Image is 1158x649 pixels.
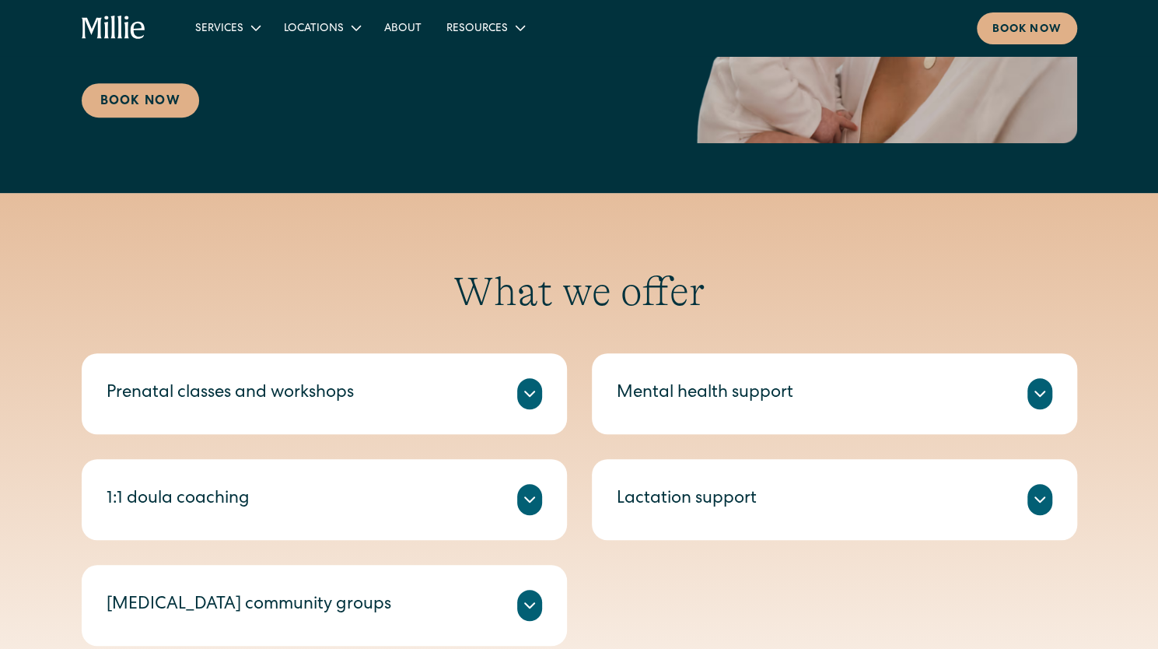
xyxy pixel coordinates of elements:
[434,15,536,40] div: Resources
[107,381,354,407] div: Prenatal classes and workshops
[977,12,1077,44] a: Book now
[617,487,757,513] div: Lactation support
[107,593,391,619] div: [MEDICAL_DATA] community groups
[271,15,372,40] div: Locations
[195,21,243,37] div: Services
[183,15,271,40] div: Services
[82,268,1077,316] h2: What we offer
[446,21,508,37] div: Resources
[82,83,199,118] a: Book Now
[82,16,146,40] a: home
[107,487,250,513] div: 1:1 doula coaching
[372,15,434,40] a: About
[284,21,344,37] div: Locations
[992,22,1062,38] div: Book now
[617,381,793,407] div: Mental health support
